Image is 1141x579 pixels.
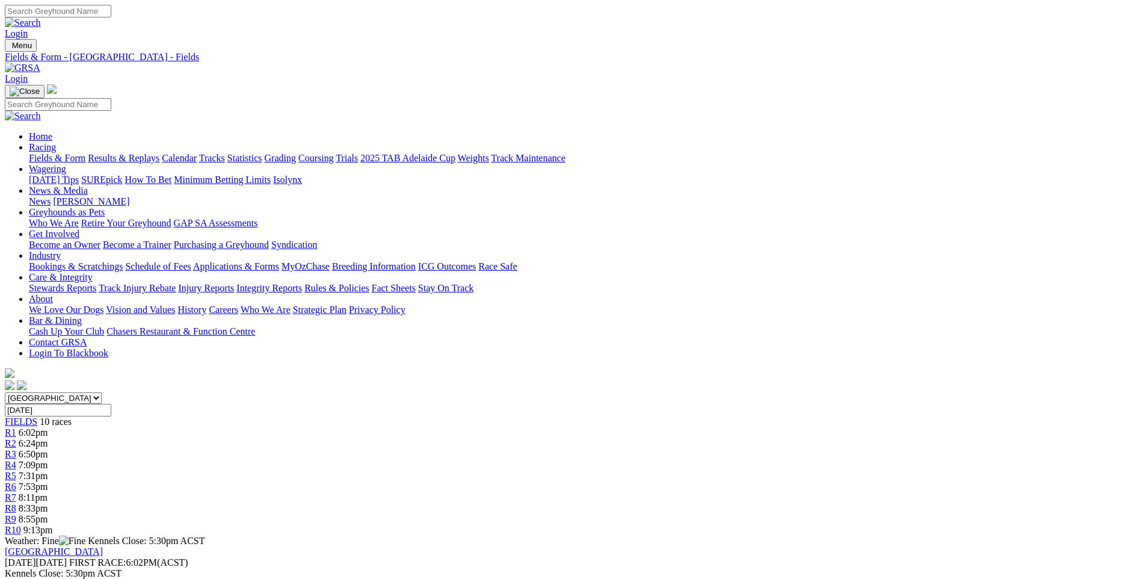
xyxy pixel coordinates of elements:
[10,87,40,96] img: Close
[29,142,56,152] a: Racing
[88,153,159,163] a: Results & Replays
[178,283,234,293] a: Injury Reports
[5,514,16,524] a: R9
[29,218,79,228] a: Who We Are
[5,557,36,568] span: [DATE]
[491,153,565,163] a: Track Maintenance
[5,471,16,481] a: R5
[125,261,191,271] a: Schedule of Fees
[23,525,53,535] span: 9:13pm
[19,503,48,513] span: 8:33pm
[29,153,85,163] a: Fields & Form
[349,305,405,315] a: Privacy Policy
[29,305,1136,315] div: About
[29,175,1136,185] div: Wagering
[293,305,346,315] a: Strategic Plan
[5,73,28,84] a: Login
[5,416,37,427] span: FIELDS
[5,39,37,52] button: Toggle navigation
[177,305,206,315] a: History
[19,449,48,459] span: 6:50pm
[5,492,16,503] a: R7
[418,283,473,293] a: Stay On Track
[5,380,14,390] img: facebook.svg
[236,283,302,293] a: Integrity Reports
[19,427,48,438] span: 6:02pm
[372,283,416,293] a: Fact Sheets
[19,438,48,448] span: 6:24pm
[458,153,489,163] a: Weights
[29,175,79,185] a: [DATE] Tips
[227,153,262,163] a: Statistics
[5,368,14,378] img: logo-grsa-white.png
[5,427,16,438] a: R1
[209,305,238,315] a: Careers
[304,283,369,293] a: Rules & Policies
[174,218,258,228] a: GAP SA Assessments
[19,514,48,524] span: 8:55pm
[271,240,317,250] a: Syndication
[5,568,1136,579] div: Kennels Close: 5:30pm ACST
[29,272,93,282] a: Care & Integrity
[81,218,171,228] a: Retire Your Greyhound
[5,536,88,546] span: Weather: Fine
[193,261,279,271] a: Applications & Forms
[69,557,188,568] span: 6:02PM(ACST)
[5,28,28,39] a: Login
[5,503,16,513] a: R8
[5,481,16,492] a: R6
[5,525,21,535] a: R10
[174,175,271,185] a: Minimum Betting Limits
[106,326,255,336] a: Chasers Restaurant & Function Centre
[59,536,85,546] img: Fine
[5,449,16,459] a: R3
[5,63,40,73] img: GRSA
[332,261,416,271] a: Breeding Information
[29,261,123,271] a: Bookings & Scratchings
[19,471,48,481] span: 7:31pm
[199,153,225,163] a: Tracks
[29,164,66,174] a: Wagering
[174,240,269,250] a: Purchasing a Greyhound
[29,294,53,304] a: About
[5,404,111,416] input: Select date
[418,261,476,271] a: ICG Outcomes
[336,153,358,163] a: Trials
[5,85,45,98] button: Toggle navigation
[29,207,105,217] a: Greyhounds as Pets
[29,229,79,239] a: Get Involved
[19,481,48,492] span: 7:53pm
[29,326,1136,337] div: Bar & Dining
[29,196,51,206] a: News
[69,557,126,568] span: FIRST RACE:
[5,460,16,470] a: R4
[5,52,1136,63] a: Fields & Form - [GEOGRAPHIC_DATA] - Fields
[29,283,1136,294] div: Care & Integrity
[5,546,103,557] a: [GEOGRAPHIC_DATA]
[5,438,16,448] a: R2
[47,84,57,94] img: logo-grsa-white.png
[103,240,171,250] a: Become a Trainer
[29,337,87,347] a: Contact GRSA
[281,261,330,271] a: MyOzChase
[29,283,96,293] a: Stewards Reports
[29,315,82,326] a: Bar & Dining
[29,218,1136,229] div: Greyhounds as Pets
[360,153,455,163] a: 2025 TAB Adelaide Cup
[12,41,32,50] span: Menu
[265,153,296,163] a: Grading
[29,131,52,141] a: Home
[29,261,1136,272] div: Industry
[29,348,108,358] a: Login To Blackbook
[29,326,104,336] a: Cash Up Your Club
